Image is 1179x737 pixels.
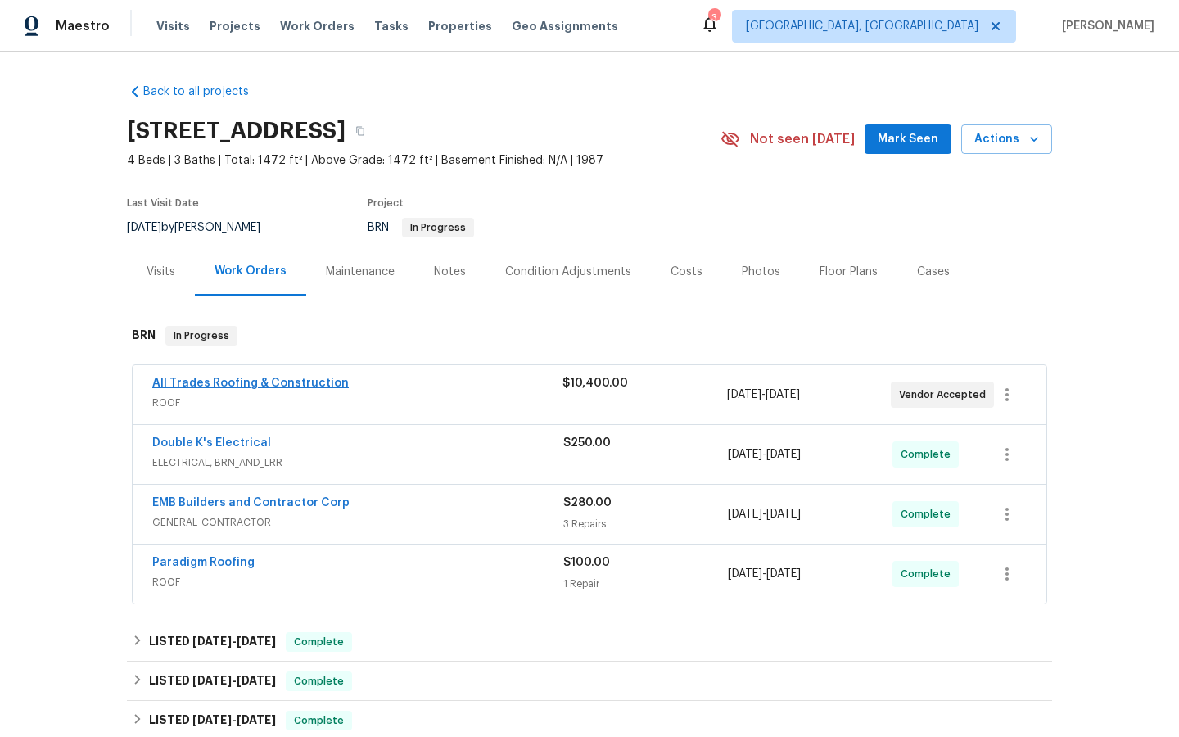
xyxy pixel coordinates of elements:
h6: BRN [132,326,156,346]
span: [DATE] [766,389,800,400]
span: [DATE] [192,714,232,726]
span: Geo Assignments [512,18,618,34]
span: Not seen [DATE] [750,131,855,147]
span: [DATE] [237,675,276,686]
span: [PERSON_NAME] [1055,18,1154,34]
span: Maestro [56,18,110,34]
span: Complete [287,634,350,650]
span: $100.00 [563,557,610,568]
span: [DATE] [766,568,801,580]
div: Photos [742,264,780,280]
span: Projects [210,18,260,34]
div: 1 Repair [563,576,728,592]
span: $10,400.00 [562,378,628,389]
span: [DATE] [728,509,762,520]
div: Notes [434,264,466,280]
div: Costs [671,264,702,280]
span: Complete [901,446,957,463]
span: ROOF [152,574,563,590]
span: [DATE] [728,449,762,460]
div: Maintenance [326,264,395,280]
div: LISTED [DATE]-[DATE]Complete [127,622,1052,662]
span: Work Orders [280,18,355,34]
span: [GEOGRAPHIC_DATA], [GEOGRAPHIC_DATA] [746,18,978,34]
span: ROOF [152,395,562,411]
span: Last Visit Date [127,198,199,208]
span: [DATE] [766,509,801,520]
span: [DATE] [728,568,762,580]
div: by [PERSON_NAME] [127,218,280,237]
span: [DATE] [127,222,161,233]
a: Back to all projects [127,84,284,100]
a: Double K's Electrical [152,437,271,449]
span: GENERAL_CONTRACTOR [152,514,563,531]
span: [DATE] [237,714,276,726]
span: ELECTRICAL, BRN_AND_LRR [152,454,563,471]
span: $280.00 [563,497,612,509]
button: Actions [961,124,1052,155]
a: All Trades Roofing & Construction [152,378,349,389]
span: Properties [428,18,492,34]
h6: LISTED [149,632,276,652]
div: BRN In Progress [127,310,1052,362]
div: 3 [708,10,720,26]
span: $250.00 [563,437,611,449]
div: Work Orders [215,263,287,279]
div: Visits [147,264,175,280]
div: 3 Repairs [563,516,728,532]
a: Paradigm Roofing [152,557,255,568]
div: Cases [917,264,950,280]
span: - [192,675,276,686]
span: 4 Beds | 3 Baths | Total: 1472 ft² | Above Grade: 1472 ft² | Basement Finished: N/A | 1987 [127,152,720,169]
a: EMB Builders and Contractor Corp [152,497,350,509]
span: Complete [287,673,350,690]
button: Copy Address [346,116,375,146]
span: - [728,506,801,522]
span: [DATE] [192,635,232,647]
h6: LISTED [149,671,276,691]
span: Vendor Accepted [899,387,992,403]
span: Actions [974,129,1039,150]
span: Tasks [374,20,409,32]
span: [DATE] [237,635,276,647]
span: Mark Seen [878,129,938,150]
span: [DATE] [727,389,761,400]
span: Complete [901,506,957,522]
h6: LISTED [149,711,276,730]
span: Visits [156,18,190,34]
button: Mark Seen [865,124,951,155]
h2: [STREET_ADDRESS] [127,123,346,139]
span: Complete [901,566,957,582]
span: Complete [287,712,350,729]
div: Condition Adjustments [505,264,631,280]
div: Floor Plans [820,264,878,280]
span: Project [368,198,404,208]
span: - [192,635,276,647]
span: - [728,566,801,582]
span: In Progress [404,223,472,233]
span: - [728,446,801,463]
span: In Progress [167,328,236,344]
span: BRN [368,222,474,233]
span: [DATE] [192,675,232,686]
span: - [727,387,800,403]
span: [DATE] [766,449,801,460]
span: - [192,714,276,726]
div: LISTED [DATE]-[DATE]Complete [127,662,1052,701]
